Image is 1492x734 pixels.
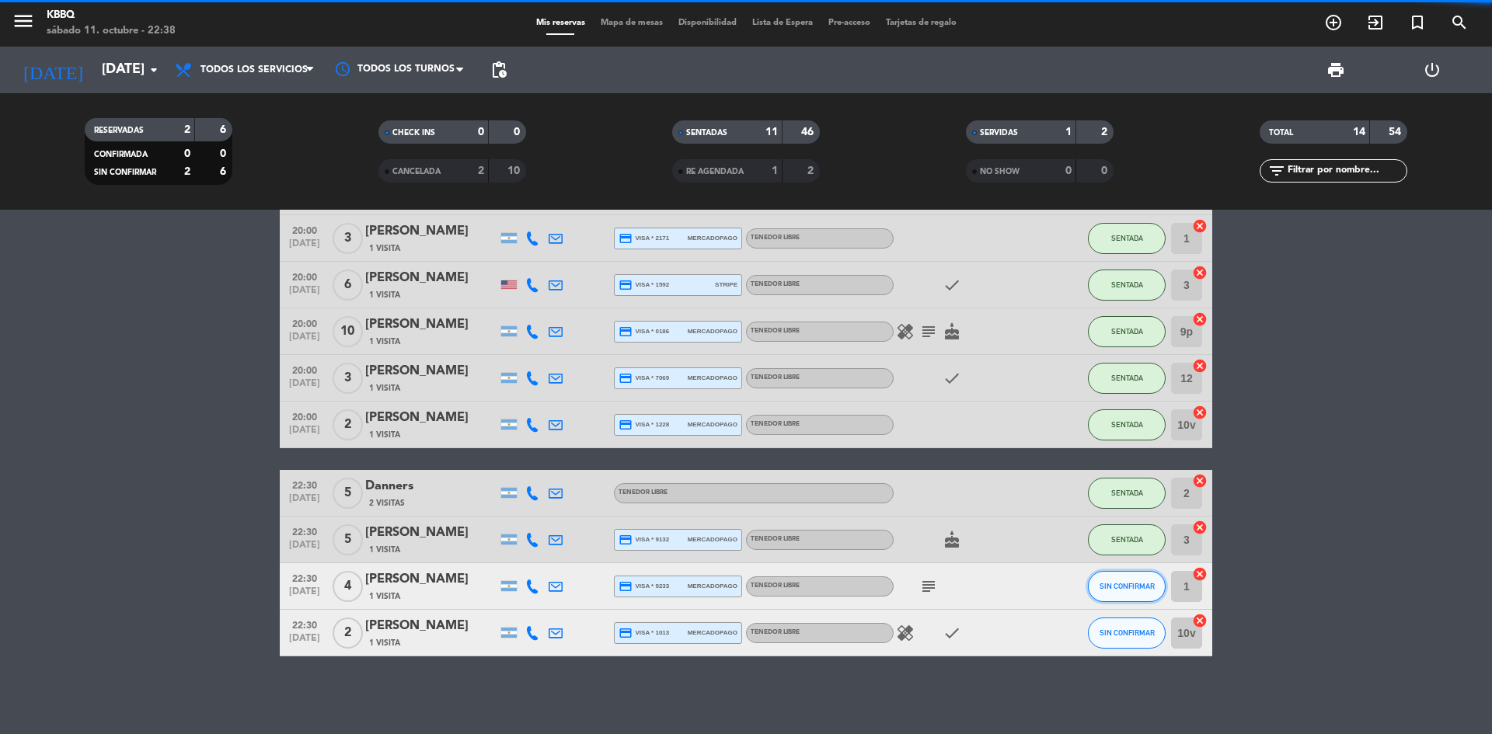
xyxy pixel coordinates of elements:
[333,316,363,347] span: 10
[220,124,229,135] strong: 6
[619,371,669,385] span: visa * 7069
[751,536,800,542] span: Tenedor Libre
[392,129,435,137] span: CHECK INS
[365,616,497,636] div: [PERSON_NAME]
[919,577,938,596] i: subject
[1286,162,1407,179] input: Filtrar por nombre...
[285,332,324,350] span: [DATE]
[765,127,778,137] strong: 11
[333,223,363,254] span: 3
[285,586,324,604] span: [DATE]
[751,374,800,381] span: Tenedor Libre
[369,590,400,603] span: 1 Visita
[285,360,324,378] span: 20:00
[619,533,633,547] i: credit_card
[285,267,324,285] span: 20:00
[285,407,324,425] span: 20:00
[1423,61,1441,79] i: power_settings_new
[619,231,633,245] i: credit_card
[1100,628,1155,637] span: SIN CONFIRMAR
[184,124,190,135] strong: 2
[392,168,441,176] span: CANCELADA
[285,615,324,633] span: 22:30
[285,314,324,332] span: 20:00
[821,19,878,27] span: Pre-acceso
[1100,582,1155,590] span: SIN CONFIRMAR
[285,221,324,238] span: 20:00
[943,369,961,388] i: check
[333,617,363,649] span: 2
[285,522,324,540] span: 22:30
[333,524,363,555] span: 5
[220,166,229,177] strong: 6
[807,165,817,176] strong: 2
[1088,478,1166,509] button: SENTADA
[1111,374,1143,382] span: SENTADA
[514,127,523,137] strong: 0
[220,148,229,159] strong: 0
[94,151,148,158] span: CONFIRMADA
[1111,280,1143,289] span: SENTADA
[1408,13,1427,32] i: turned_in_not
[619,371,633,385] i: credit_card
[333,409,363,440] span: 2
[1353,127,1365,137] strong: 14
[365,315,497,335] div: [PERSON_NAME]
[285,238,324,256] span: [DATE]
[1324,13,1343,32] i: add_circle_outline
[285,569,324,586] span: 22:30
[365,408,497,428] div: [PERSON_NAME]
[285,540,324,558] span: [DATE]
[943,276,961,294] i: check
[369,336,400,348] span: 1 Visita
[943,624,961,642] i: check
[619,418,633,432] i: credit_card
[619,626,669,640] span: visa * 1013
[1267,162,1286,180] i: filter_list
[369,242,400,255] span: 1 Visita
[1088,409,1166,440] button: SENTADA
[365,221,497,242] div: [PERSON_NAME]
[1192,566,1208,582] i: cancel
[285,285,324,303] span: [DATE]
[369,544,400,556] span: 1 Visita
[333,363,363,394] span: 3
[145,61,163,79] i: arrow_drop_down
[47,23,176,39] div: sábado 11. octubre - 22:38
[478,165,484,176] strong: 2
[619,579,633,593] i: credit_card
[365,476,497,496] div: Danners
[1192,520,1208,535] i: cancel
[686,129,727,137] span: SENTADAS
[1088,270,1166,301] button: SENTADA
[365,268,497,288] div: [PERSON_NAME]
[1192,358,1208,374] i: cancel
[1192,265,1208,280] i: cancel
[285,378,324,396] span: [DATE]
[1111,327,1143,336] span: SENTADA
[1192,473,1208,489] i: cancel
[1088,617,1166,649] button: SIN CONFIRMAR
[619,533,669,547] span: visa * 9132
[333,270,363,301] span: 6
[688,419,737,430] span: mercadopago
[1088,316,1166,347] button: SENTADA
[285,475,324,493] span: 22:30
[715,280,737,290] span: stripe
[751,629,800,635] span: Tenedor Libre
[333,571,363,602] span: 4
[772,165,778,176] strong: 1
[369,429,400,441] span: 1 Visita
[478,127,484,137] strong: 0
[12,9,35,33] i: menu
[1111,234,1143,242] span: SENTADA
[12,53,94,87] i: [DATE]
[333,478,363,509] span: 5
[1111,535,1143,544] span: SENTADA
[1450,13,1469,32] i: search
[1192,613,1208,628] i: cancel
[619,489,668,496] span: Tenedor Libre
[980,129,1018,137] span: SERVIDAS
[671,19,744,27] span: Disponibilidad
[94,169,156,176] span: SIN CONFIRMAR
